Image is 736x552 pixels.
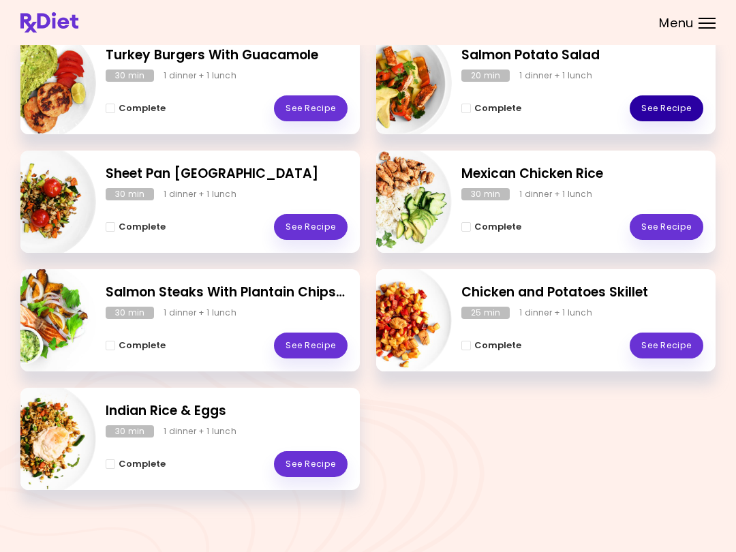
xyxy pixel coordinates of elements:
[274,214,348,240] a: See Recipe - Sheet Pan Turkey
[461,70,510,82] div: 20 min
[659,17,694,29] span: Menu
[119,221,166,232] span: Complete
[119,103,166,114] span: Complete
[461,46,703,65] h2: Salmon Potato Salad
[106,425,154,438] div: 30 min
[164,307,236,319] div: 1 dinner + 1 lunch
[474,340,521,351] span: Complete
[106,456,166,472] button: Complete - Indian Rice & Eggs
[274,333,348,358] a: See Recipe - Salmon Steaks With Plantain Chips and Guacamole
[106,100,166,117] button: Complete - Turkey Burgers With Guacamole
[461,219,521,235] button: Complete - Mexican Chicken Rice
[106,219,166,235] button: Complete - Sheet Pan Turkey
[474,103,521,114] span: Complete
[106,283,348,303] h2: Salmon Steaks With Plantain Chips and Guacamole
[164,188,236,200] div: 1 dinner + 1 lunch
[106,70,154,82] div: 30 min
[519,70,592,82] div: 1 dinner + 1 lunch
[461,307,510,319] div: 25 min
[106,188,154,200] div: 30 min
[630,95,703,121] a: See Recipe - Salmon Potato Salad
[106,164,348,184] h2: Sheet Pan Turkey
[474,221,521,232] span: Complete
[164,425,236,438] div: 1 dinner + 1 lunch
[274,95,348,121] a: See Recipe - Turkey Burgers With Guacamole
[339,264,452,377] img: Info - Chicken and Potatoes Skillet
[461,188,510,200] div: 30 min
[106,307,154,319] div: 30 min
[119,459,166,470] span: Complete
[339,145,452,258] img: Info - Mexican Chicken Rice
[519,188,592,200] div: 1 dinner + 1 lunch
[20,12,78,33] img: RxDiet
[106,337,166,354] button: Complete - Salmon Steaks With Plantain Chips and Guacamole
[164,70,236,82] div: 1 dinner + 1 lunch
[519,307,592,319] div: 1 dinner + 1 lunch
[106,46,348,65] h2: Turkey Burgers With Guacamole
[339,27,452,140] img: Info - Salmon Potato Salad
[274,451,348,477] a: See Recipe - Indian Rice & Eggs
[461,337,521,354] button: Complete - Chicken and Potatoes Skillet
[119,340,166,351] span: Complete
[630,333,703,358] a: See Recipe - Chicken and Potatoes Skillet
[461,100,521,117] button: Complete - Salmon Potato Salad
[461,164,703,184] h2: Mexican Chicken Rice
[630,214,703,240] a: See Recipe - Mexican Chicken Rice
[106,401,348,421] h2: Indian Rice & Eggs
[461,283,703,303] h2: Chicken and Potatoes Skillet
